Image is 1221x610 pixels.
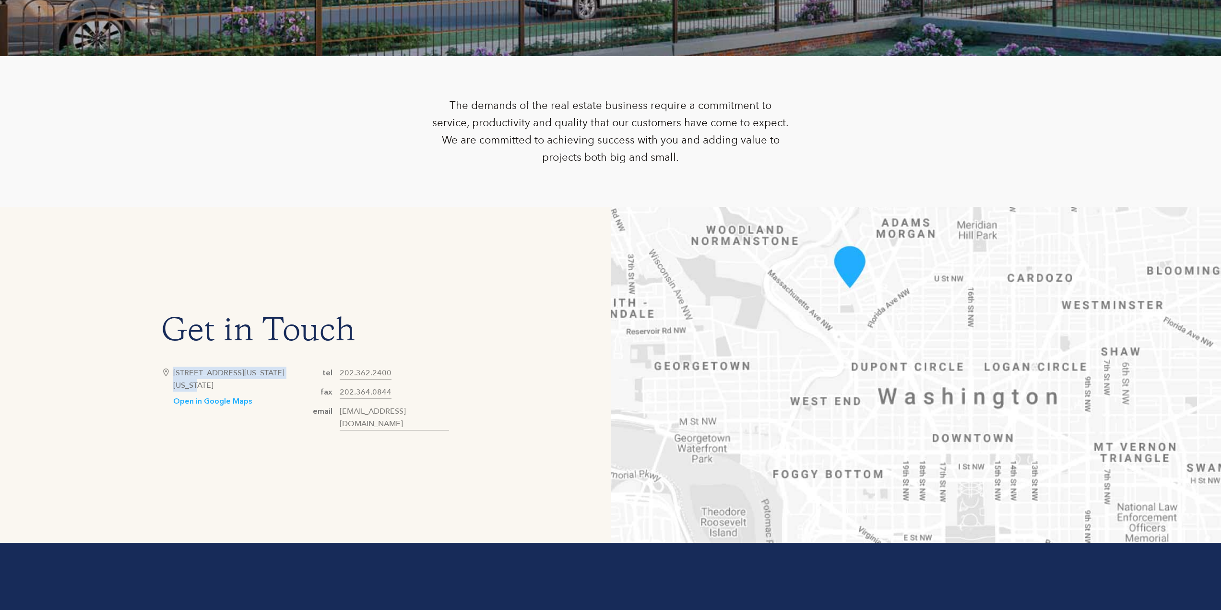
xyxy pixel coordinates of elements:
div: email [313,405,332,418]
div: The demands of the real estate business require a commitment to service, productivity and quality... [430,97,791,166]
div: tel [322,367,332,379]
a: [EMAIL_ADDRESS][DOMAIN_NAME] [340,405,449,431]
a: 202.364.0844 [340,386,391,399]
div: [STREET_ADDRESS][US_STATE][US_STATE] [173,367,305,392]
h1: Get in Touch [161,319,449,347]
a: Open in Google Maps [173,396,252,407]
div: fax [321,386,332,398]
a: 202.362.2400 [340,367,391,380]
